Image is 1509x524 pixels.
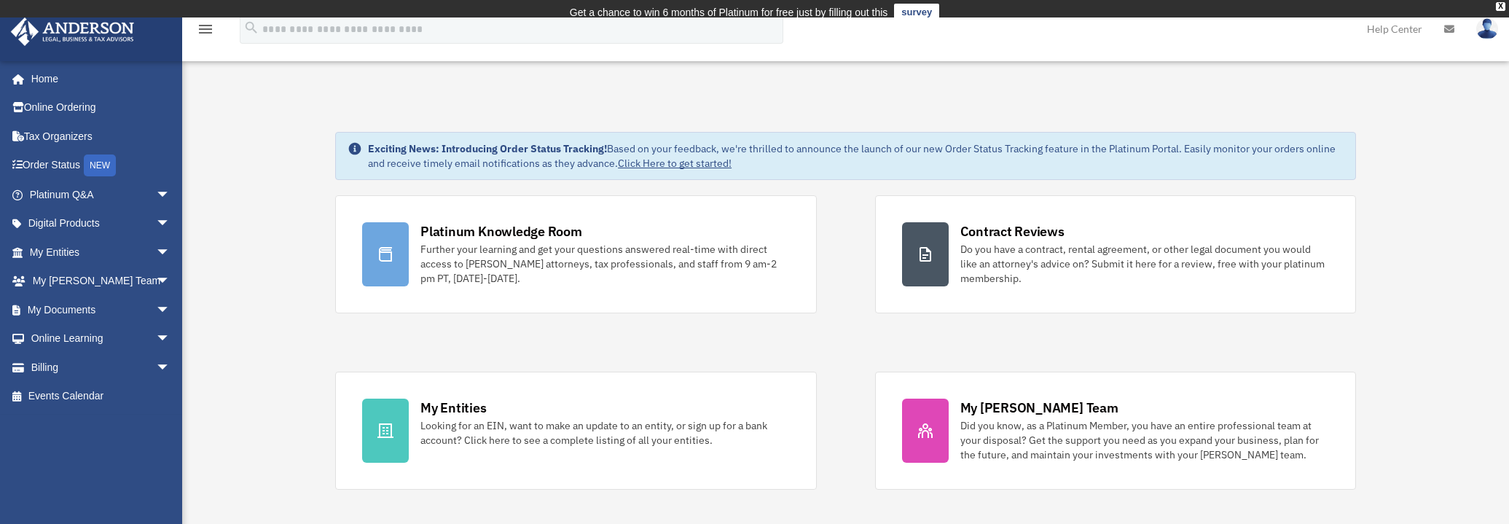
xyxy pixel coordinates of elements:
a: Billingarrow_drop_down [10,353,192,382]
a: My Entities Looking for an EIN, want to make an update to an entity, or sign up for a bank accoun... [335,372,816,490]
div: close [1496,2,1505,11]
span: arrow_drop_down [156,353,185,383]
span: arrow_drop_down [156,238,185,267]
a: Contract Reviews Do you have a contract, rental agreement, or other legal document you would like... [875,195,1356,313]
a: My Entitiesarrow_drop_down [10,238,192,267]
a: Order StatusNEW [10,151,192,181]
a: My [PERSON_NAME] Team Did you know, as a Platinum Member, you have an entire professional team at... [875,372,1356,490]
i: menu [197,20,214,38]
div: Do you have a contract, rental agreement, or other legal document you would like an attorney's ad... [960,242,1329,286]
div: Based on your feedback, we're thrilled to announce the launch of our new Order Status Tracking fe... [368,141,1344,171]
span: arrow_drop_down [156,295,185,325]
a: My [PERSON_NAME] Teamarrow_drop_down [10,267,192,296]
div: Platinum Knowledge Room [420,222,582,241]
div: Get a chance to win 6 months of Platinum for free just by filling out this [570,4,888,21]
div: NEW [84,155,116,176]
a: My Documentsarrow_drop_down [10,295,192,324]
a: Click Here to get started! [618,157,732,170]
a: Online Learningarrow_drop_down [10,324,192,353]
span: arrow_drop_down [156,209,185,239]
span: arrow_drop_down [156,267,185,297]
span: arrow_drop_down [156,180,185,210]
a: Home [10,64,185,93]
div: Did you know, as a Platinum Member, you have an entire professional team at your disposal? Get th... [960,418,1329,462]
a: Events Calendar [10,382,192,411]
div: Looking for an EIN, want to make an update to an entity, or sign up for a bank account? Click her... [420,418,789,447]
div: Further your learning and get your questions answered real-time with direct access to [PERSON_NAM... [420,242,789,286]
div: My [PERSON_NAME] Team [960,399,1118,417]
a: Platinum Q&Aarrow_drop_down [10,180,192,209]
a: Digital Productsarrow_drop_down [10,209,192,238]
a: survey [894,4,939,21]
img: User Pic [1476,18,1498,39]
a: menu [197,26,214,38]
div: My Entities [420,399,486,417]
i: search [243,20,259,36]
a: Platinum Knowledge Room Further your learning and get your questions answered real-time with dire... [335,195,816,313]
a: Online Ordering [10,93,192,122]
div: Contract Reviews [960,222,1065,241]
img: Anderson Advisors Platinum Portal [7,17,138,46]
a: Tax Organizers [10,122,192,151]
strong: Exciting News: Introducing Order Status Tracking! [368,142,607,155]
span: arrow_drop_down [156,324,185,354]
